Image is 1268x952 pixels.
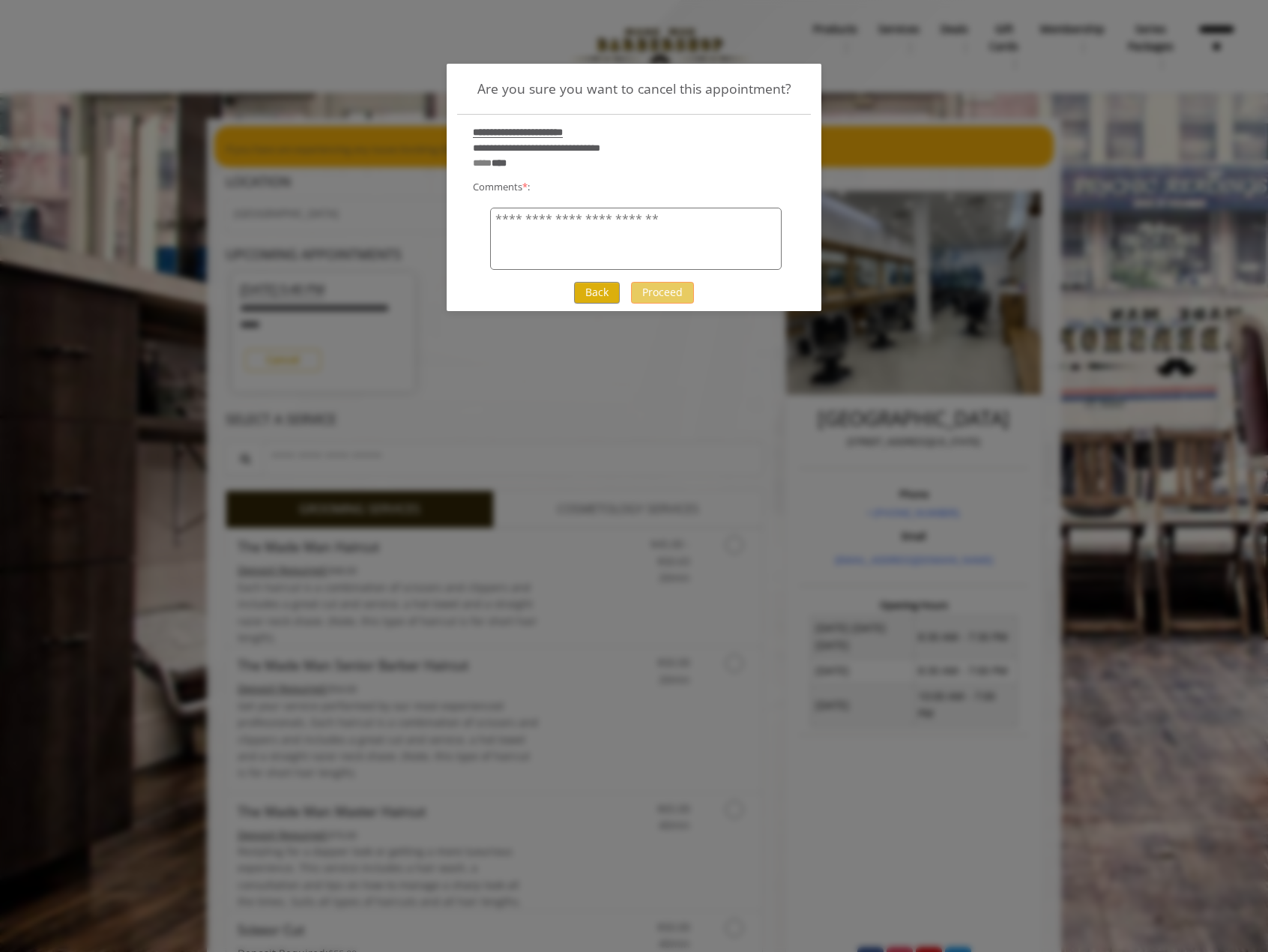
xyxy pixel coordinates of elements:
textarea: Comments [490,208,782,270]
button: Proceed [631,282,694,304]
label: Comments [473,179,530,200]
button: Back [574,282,620,304]
label: : [528,179,530,195]
h5: Are you sure you want to cancel this appointment? [447,74,821,103]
